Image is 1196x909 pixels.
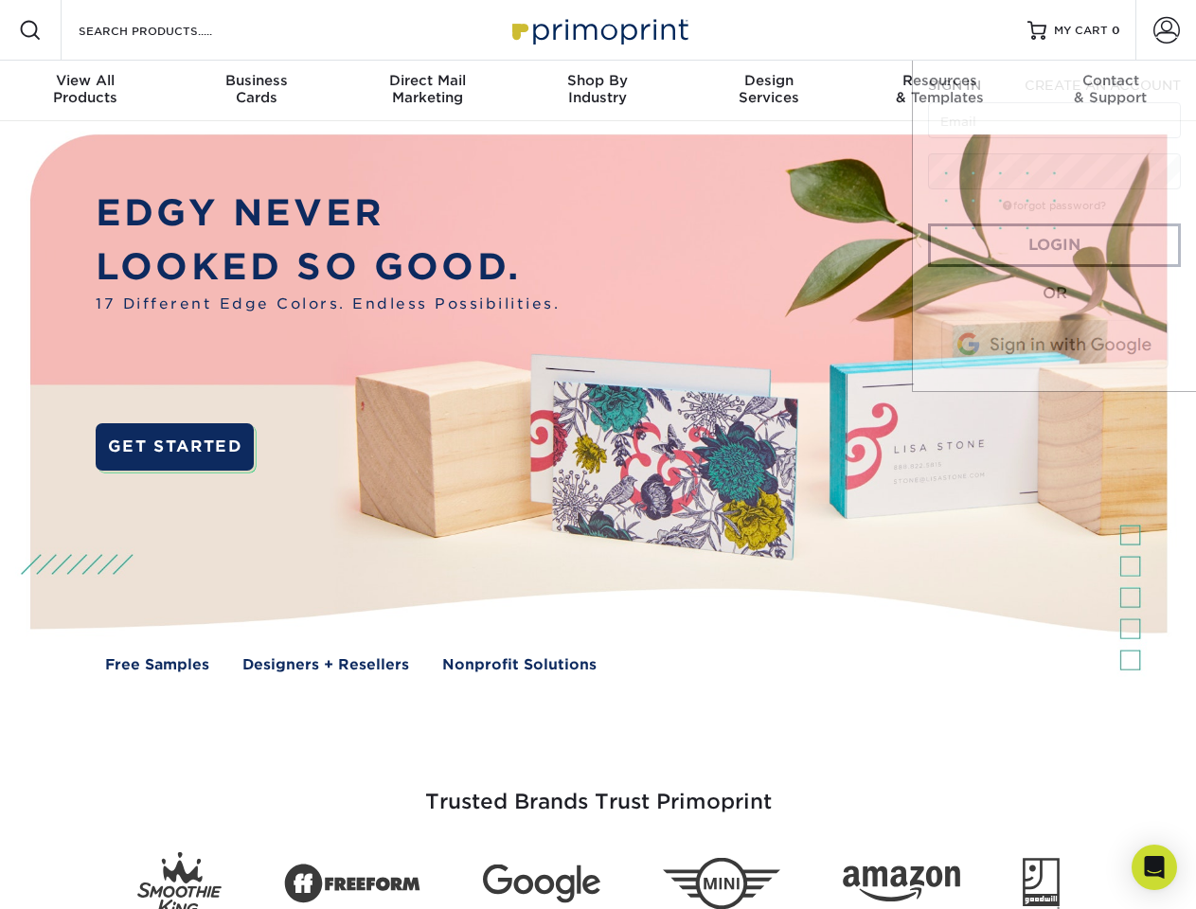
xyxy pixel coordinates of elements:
div: Marketing [342,72,512,106]
a: Direct MailMarketing [342,61,512,121]
span: Business [170,72,341,89]
a: BusinessCards [170,61,341,121]
img: Primoprint [504,9,693,50]
div: OR [928,282,1181,305]
img: Google [483,864,600,903]
div: Industry [512,72,683,106]
span: Resources [854,72,1025,89]
p: EDGY NEVER [96,187,560,241]
a: DesignServices [684,61,854,121]
h3: Trusted Brands Trust Primoprint [45,744,1152,837]
span: 17 Different Edge Colors. Endless Possibilities. [96,294,560,315]
a: Resources& Templates [854,61,1025,121]
div: Cards [170,72,341,106]
a: Shop ByIndustry [512,61,683,121]
span: SIGN IN [928,78,981,93]
a: GET STARTED [96,423,254,471]
div: Open Intercom Messenger [1132,845,1177,890]
span: MY CART [1054,23,1108,39]
a: forgot password? [1003,200,1106,212]
a: Login [928,223,1181,267]
span: Design [684,72,854,89]
p: LOOKED SO GOOD. [96,241,560,294]
span: Direct Mail [342,72,512,89]
span: Shop By [512,72,683,89]
iframe: Google Customer Reviews [5,851,161,902]
div: & Templates [854,72,1025,106]
a: Free Samples [105,654,209,676]
input: SEARCH PRODUCTS..... [77,19,261,42]
a: Nonprofit Solutions [442,654,597,676]
a: Designers + Resellers [242,654,409,676]
span: 0 [1112,24,1120,37]
span: CREATE AN ACCOUNT [1025,78,1181,93]
input: Email [928,102,1181,138]
img: Goodwill [1023,858,1060,909]
div: Services [684,72,854,106]
img: Amazon [843,866,960,902]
